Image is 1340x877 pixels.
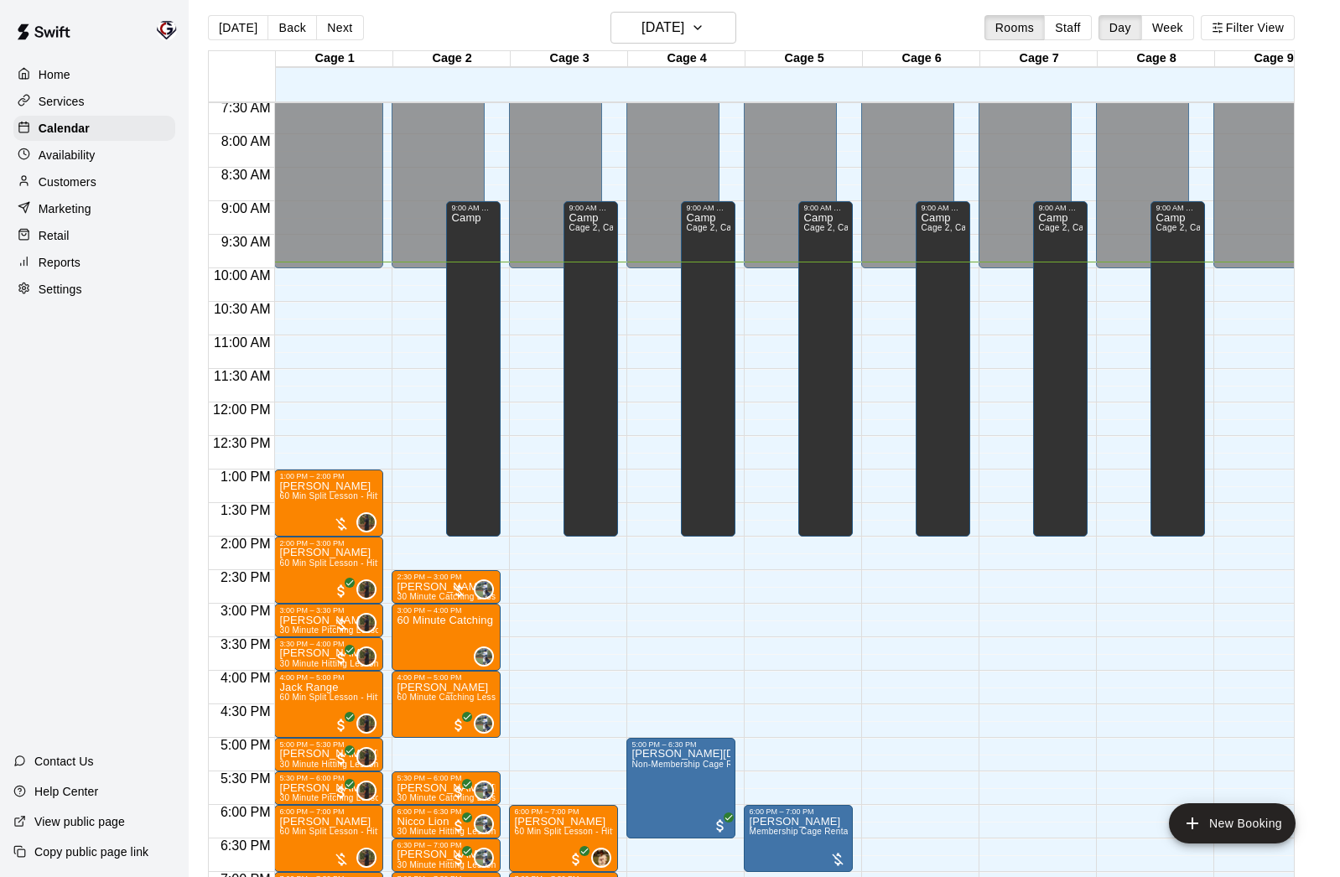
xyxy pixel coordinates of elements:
[39,174,96,190] p: Customers
[279,827,427,836] span: 60 Min Split Lesson - Hitting/Pitching
[274,604,383,637] div: 3:00 PM – 3:30 PM: 30 Minute Pitching Lesson
[13,196,175,221] a: Marketing
[279,640,378,648] div: 3:30 PM – 4:00 PM
[216,503,275,517] span: 1:30 PM
[316,15,363,40] button: Next
[475,782,492,799] img: Ryan Maylie
[610,12,736,44] button: [DATE]
[451,204,496,212] div: 9:00 AM – 2:00 PM
[356,714,377,734] div: Mike Thatcher
[446,201,501,537] div: 9:00 AM – 2:00 PM: Camp
[363,579,377,599] span: Mike Thatcher
[279,472,378,480] div: 1:00 PM – 2:00 PM
[279,793,385,802] span: 30 Minute Pitching Lesson
[1098,15,1142,40] button: Day
[480,781,494,801] span: Ryan Maylie
[210,335,275,350] span: 11:00 AM
[274,637,383,671] div: 3:30 PM – 4:00 PM: Bradley Levine
[358,715,375,732] img: Mike Thatcher
[474,646,494,667] div: Ryan Maylie
[397,673,496,682] div: 4:00 PM – 5:00 PM
[392,604,501,671] div: 3:00 PM – 4:00 PM: 60 Minute Catching Lesson
[712,817,729,834] span: All customers have paid
[480,848,494,868] span: Ryan Maylie
[564,201,618,537] div: 9:00 AM – 2:00 PM: Camp
[511,51,628,67] div: Cage 3
[397,827,496,836] span: 30 Minute Hitting Lesson
[216,838,275,853] span: 6:30 PM
[392,771,501,805] div: 5:30 PM – 6:00 PM: Hudson Wickline
[216,671,275,685] span: 4:00 PM
[1215,51,1332,67] div: Cage 9
[358,749,375,765] img: Mike Thatcher
[1169,803,1296,843] button: add
[216,637,275,651] span: 3:30 PM
[509,805,618,872] div: 6:00 PM – 7:00 PM: Ramsey Fultz
[397,592,506,601] span: 30 Minute Catching Lesson
[13,116,175,141] a: Calendar
[631,760,752,769] span: Non-Membership Cage Rental
[356,613,377,633] div: Mike Thatcher
[363,512,377,532] span: Mike Thatcher
[274,470,383,537] div: 1:00 PM – 2:00 PM: 60 Min Split Lesson - Hitting/Pitching
[217,201,275,215] span: 9:00 AM
[631,740,730,749] div: 5:00 PM – 6:30 PM
[1038,204,1083,212] div: 9:00 AM – 2:00 PM
[628,51,745,67] div: Cage 4
[333,583,350,599] span: All customers have paid
[356,781,377,801] div: Mike Thatcher
[279,693,427,702] span: 60 Min Split Lesson - Hitting/Pitching
[274,771,383,805] div: 5:30 PM – 6:00 PM: Wyatt Caddy
[591,848,611,868] div: Yareb Martinez
[217,134,275,148] span: 8:00 AM
[474,814,494,834] div: Ryan Maylie
[279,760,378,769] span: 30 Minute Hitting Lesson
[208,15,268,40] button: [DATE]
[217,101,275,115] span: 7:30 AM
[358,782,375,799] img: Mike Thatcher
[13,277,175,302] a: Settings
[267,15,317,40] button: Back
[279,740,378,749] div: 5:00 PM – 5:30 PM
[1038,223,1270,232] span: Cage 2, Cage 3, Cage 4, Cage 5, Cage 6, Cage 7, Cage 8
[356,848,377,868] div: Mike Thatcher
[363,781,377,801] span: Mike Thatcher
[358,514,375,531] img: Mike Thatcher
[356,579,377,599] div: Mike Thatcher
[13,223,175,248] a: Retail
[34,783,98,800] p: Help Center
[356,646,377,667] div: Mike Thatcher
[279,606,378,615] div: 3:00 PM – 3:30 PM
[475,816,492,833] img: Ryan Maylie
[397,606,496,615] div: 3:00 PM – 4:00 PM
[216,704,275,719] span: 4:30 PM
[13,169,175,195] a: Customers
[363,613,377,633] span: Mike Thatcher
[333,650,350,667] span: All customers have paid
[279,673,378,682] div: 4:00 PM – 5:00 PM
[13,62,175,87] a: Home
[356,512,377,532] div: Mike Thatcher
[686,223,918,232] span: Cage 2, Cage 3, Cage 4, Cage 5, Cage 6, Cage 7, Cage 8
[397,573,496,581] div: 2:30 PM – 3:00 PM
[39,120,90,137] p: Calendar
[210,302,275,316] span: 10:30 AM
[274,671,383,738] div: 4:00 PM – 5:00 PM: Jack Range
[216,537,275,551] span: 2:00 PM
[216,738,275,752] span: 5:00 PM
[916,201,970,537] div: 9:00 AM – 2:00 PM: Camp
[474,781,494,801] div: Ryan Maylie
[397,693,506,702] span: 60 Minute Catching Lesson
[749,827,850,836] span: Membership Cage Rental
[1201,15,1295,40] button: Filter View
[217,168,275,182] span: 8:30 AM
[274,738,383,771] div: 5:00 PM – 5:30 PM: Smith Anderson
[745,51,863,67] div: Cage 5
[363,714,377,734] span: Mike Thatcher
[514,807,613,816] div: 6:00 PM – 7:00 PM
